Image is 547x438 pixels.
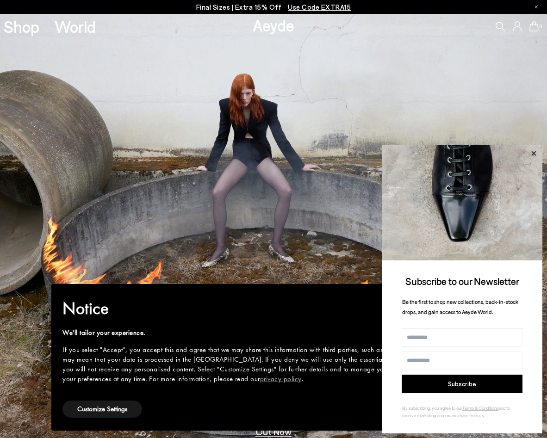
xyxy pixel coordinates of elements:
[402,375,522,393] button: Subscribe
[382,145,542,260] img: ca3f721fb6ff708a270709c41d776025.jpg
[253,15,294,35] a: Aeyde
[405,275,519,287] span: Subscribe to our Newsletter
[4,19,39,35] a: Shop
[288,3,351,11] span: Navigate to /collections/ss25-final-sizes
[529,21,539,31] a: 0
[196,1,351,13] p: Final Sizes | Extra 15% Off
[402,298,518,315] span: Be the first to shop new collections, back-in-stock drops, and gain access to Aeyde World.
[62,296,470,321] h2: Notice
[62,345,470,384] div: If you select "Accept", you accept this and agree that we may share this information with third p...
[260,374,302,383] a: privacy policy
[62,401,142,418] button: Customize Settings
[55,19,96,35] a: World
[62,328,470,338] div: We'll tailor your experience.
[539,24,543,29] span: 0
[462,405,498,411] a: Terms & Conditions
[402,405,462,411] span: By subscribing, you agree to our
